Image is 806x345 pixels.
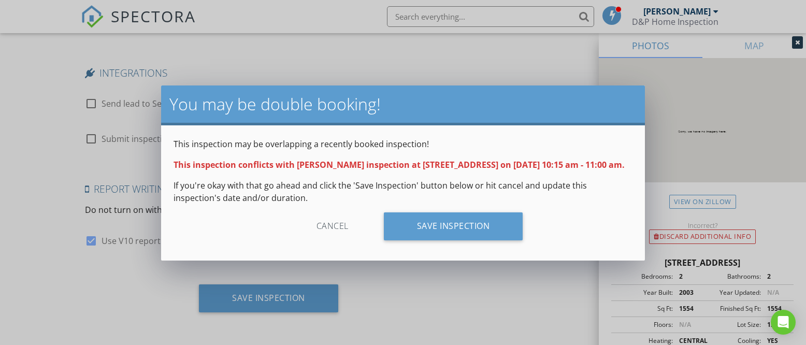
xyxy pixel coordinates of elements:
p: If you're okay with that go ahead and click the 'Save Inspection' button below or hit cancel and ... [174,179,632,204]
p: This inspection may be overlapping a recently booked inspection! [174,138,632,150]
div: Open Intercom Messenger [771,310,796,335]
div: Save Inspection [384,212,523,240]
h2: You may be double booking! [169,94,637,114]
div: Cancel [283,212,382,240]
strong: This inspection conflicts with [PERSON_NAME] inspection at [STREET_ADDRESS] on [DATE] 10:15 am - ... [174,159,625,170]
